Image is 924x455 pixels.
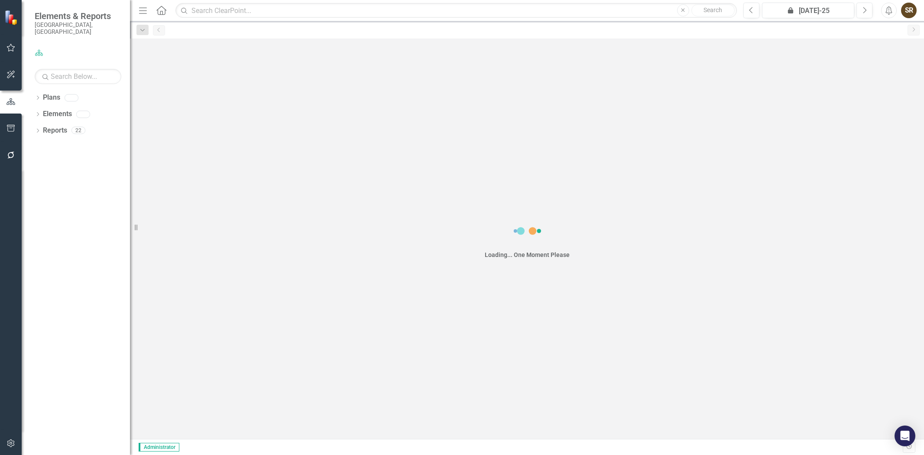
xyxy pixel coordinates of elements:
a: Elements [43,109,72,119]
span: Search [704,6,722,13]
img: ClearPoint Strategy [4,10,19,25]
button: SR [901,3,917,18]
small: [GEOGRAPHIC_DATA], [GEOGRAPHIC_DATA] [35,21,121,36]
div: Open Intercom Messenger [895,426,915,446]
div: [DATE]-25 [765,6,851,16]
div: 22 [71,127,85,134]
input: Search Below... [35,69,121,84]
a: Reports [43,126,67,136]
button: Search [691,4,735,16]
div: Loading... One Moment Please [485,250,570,259]
span: Elements & Reports [35,11,121,21]
a: Plans [43,93,60,103]
span: Administrator [139,443,179,452]
input: Search ClearPoint... [175,3,737,18]
button: [DATE]-25 [762,3,854,18]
